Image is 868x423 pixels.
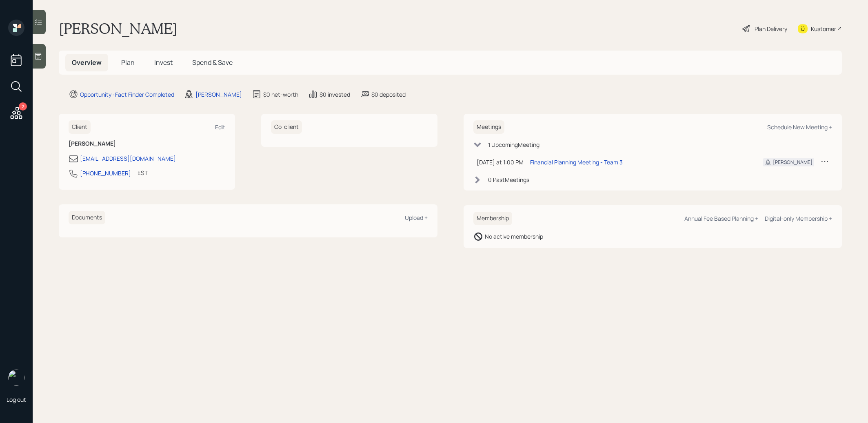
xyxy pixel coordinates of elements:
div: 1 Upcoming Meeting [488,140,539,149]
div: [EMAIL_ADDRESS][DOMAIN_NAME] [80,154,176,163]
div: Edit [215,123,225,131]
h6: Meetings [473,120,504,134]
span: Invest [154,58,173,67]
div: [PERSON_NAME] [195,90,242,99]
div: [PERSON_NAME] [773,159,813,166]
span: Overview [72,58,102,67]
div: Kustomer [811,24,836,33]
div: Plan Delivery [755,24,787,33]
h1: [PERSON_NAME] [59,20,178,38]
div: No active membership [485,232,543,241]
div: Upload + [405,214,428,221]
div: $0 deposited [371,90,406,99]
div: Financial Planning Meeting - Team 3 [530,158,623,166]
div: EST [138,168,148,177]
div: [PHONE_NUMBER] [80,169,131,177]
div: Opportunity · Fact Finder Completed [80,90,174,99]
h6: Membership [473,212,512,225]
div: Annual Fee Based Planning + [684,215,758,222]
span: Spend & Save [192,58,233,67]
div: $0 net-worth [263,90,298,99]
h6: [PERSON_NAME] [69,140,225,147]
h6: Client [69,120,91,134]
h6: Documents [69,211,105,224]
div: $0 invested [320,90,350,99]
div: Digital-only Membership + [765,215,832,222]
div: Schedule New Meeting + [767,123,832,131]
h6: Co-client [271,120,302,134]
div: 0 Past Meeting s [488,175,529,184]
div: 2 [19,102,27,111]
img: treva-nostdahl-headshot.png [8,370,24,386]
div: Log out [7,396,26,403]
div: [DATE] at 1:00 PM [477,158,524,166]
span: Plan [121,58,135,67]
